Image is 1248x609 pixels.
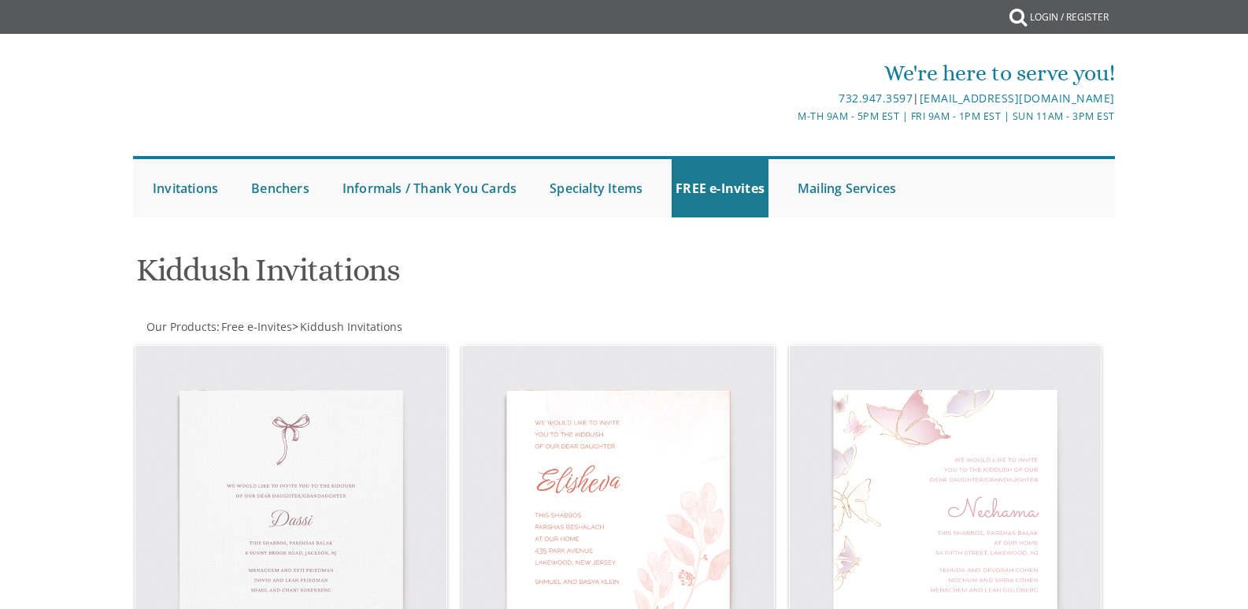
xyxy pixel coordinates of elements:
div: : [133,319,624,335]
div: | [461,89,1115,108]
a: Our Products [145,319,217,334]
a: 732.947.3597 [839,91,913,106]
div: M-Th 9am - 5pm EST | Fri 9am - 1pm EST | Sun 11am - 3pm EST [461,108,1115,124]
div: We're here to serve you! [461,58,1115,89]
a: Specialty Items [546,159,646,217]
a: FREE e-Invites [672,159,768,217]
a: Mailing Services [794,159,900,217]
span: Free e-Invites [221,319,292,334]
span: Kiddush Invitations [300,319,402,334]
a: Invitations [149,159,222,217]
h1: Kiddush Invitations [136,253,779,299]
a: Benchers [247,159,313,217]
a: Kiddush Invitations [298,319,402,334]
a: Free e-Invites [220,319,292,334]
a: [EMAIL_ADDRESS][DOMAIN_NAME] [920,91,1115,106]
span: > [292,319,402,334]
a: Informals / Thank You Cards [339,159,520,217]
